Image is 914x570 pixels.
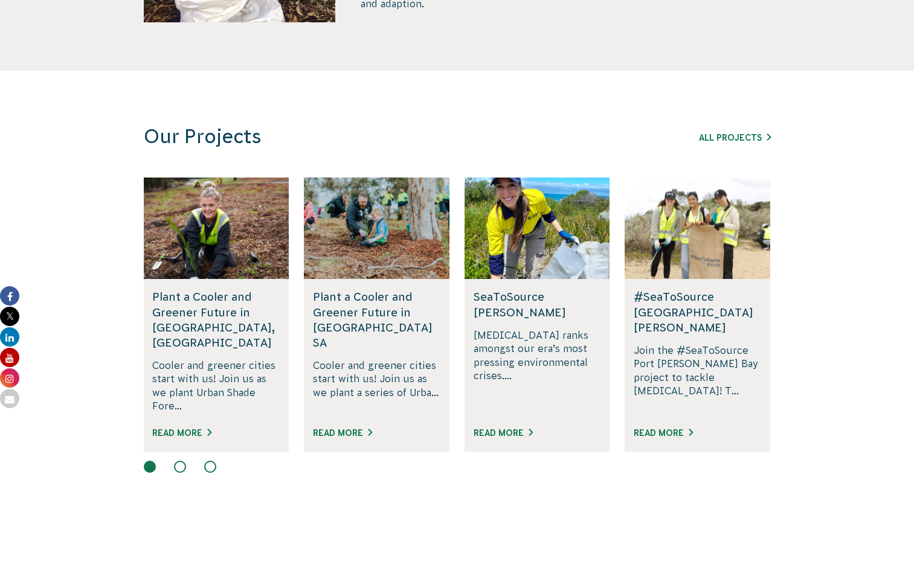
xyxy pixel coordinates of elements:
h5: SeaToSource [PERSON_NAME] [474,289,601,319]
a: Read More [313,428,372,438]
a: All Projects [699,133,771,142]
p: Cooler and greener cities start with us! Join us as we plant Urban Shade Fore... [152,359,280,413]
h3: Our Projects [144,125,608,149]
p: Cooler and greener cities start with us! Join us as we plant a series of Urba... [313,359,440,413]
h5: Plant a Cooler and Greener Future in [GEOGRAPHIC_DATA] SA [313,289,440,350]
p: Join the #SeaToSource Port [PERSON_NAME] Bay project to tackle [MEDICAL_DATA]! T... [634,344,761,413]
h5: #SeaToSource [GEOGRAPHIC_DATA][PERSON_NAME] [634,289,761,335]
a: Read More [634,428,693,438]
a: Read More [152,428,211,438]
h5: Plant a Cooler and Greener Future in [GEOGRAPHIC_DATA], [GEOGRAPHIC_DATA] [152,289,280,350]
p: [MEDICAL_DATA] ranks amongst our era’s most pressing environmental crises.... [474,328,601,413]
a: Read More [474,428,533,438]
